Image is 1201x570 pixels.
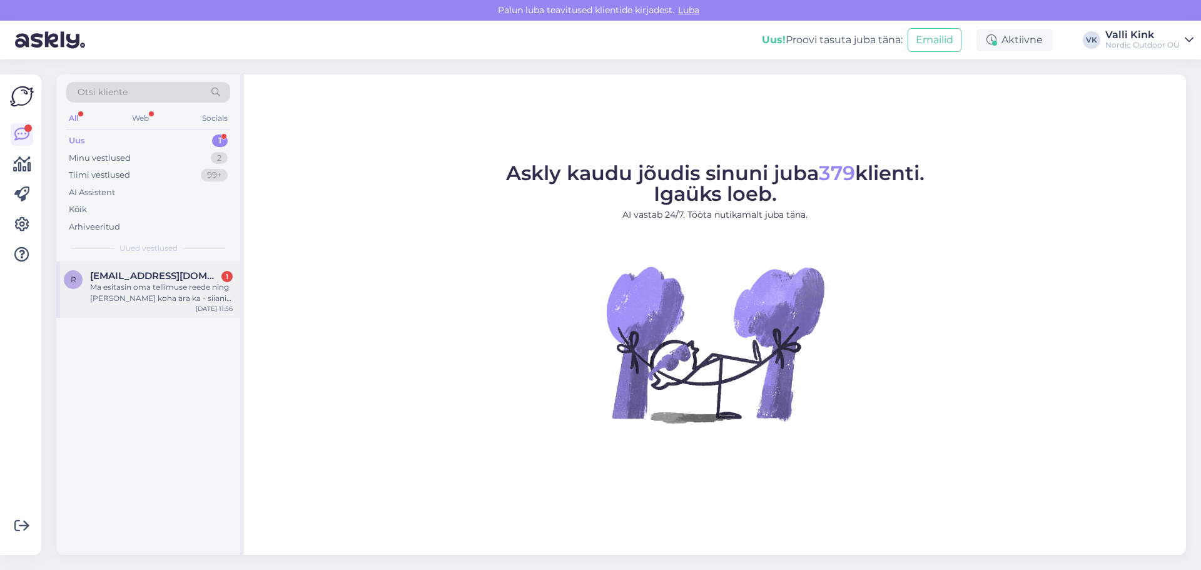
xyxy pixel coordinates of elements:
img: Askly Logo [10,84,34,108]
span: Uued vestlused [119,243,178,254]
div: AI Assistent [69,186,115,199]
div: Nordic Outdoor OÜ [1105,40,1180,50]
div: [DATE] 11:56 [196,304,233,313]
div: Minu vestlused [69,152,131,165]
div: Arhiveeritud [69,221,120,233]
div: Kõik [69,203,87,216]
p: AI vastab 24/7. Tööta nutikamalt juba täna. [506,208,925,221]
div: All [66,110,81,126]
b: Uus! [762,34,786,46]
a: Valli KinkNordic Outdoor OÜ [1105,30,1193,50]
div: Valli Kink [1105,30,1180,40]
button: Emailid [908,28,961,52]
span: Otsi kliente [78,86,128,99]
span: Luba [674,4,703,16]
span: rsorokin43@gmail.com [90,270,220,282]
span: 379 [819,161,855,185]
span: Askly kaudu jõudis sinuni juba klienti. Igaüks loeb. [506,161,925,206]
div: Proovi tasuta juba täna: [762,33,903,48]
div: 1 [221,271,233,282]
img: No Chat active [602,232,828,457]
div: Uus [69,135,85,147]
div: 2 [211,152,228,165]
div: 1 [212,135,228,147]
div: Web [129,110,151,126]
div: Tiimi vestlused [69,169,130,181]
div: Aktiivne [976,29,1053,51]
div: Ma esitasin oma tellimuse reede ning [PERSON_NAME] koha ära ka - siiani pole tellimus minuni jõud... [90,282,233,304]
span: r [71,275,76,284]
div: 99+ [201,169,228,181]
div: Socials [200,110,230,126]
div: VK [1083,31,1100,49]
